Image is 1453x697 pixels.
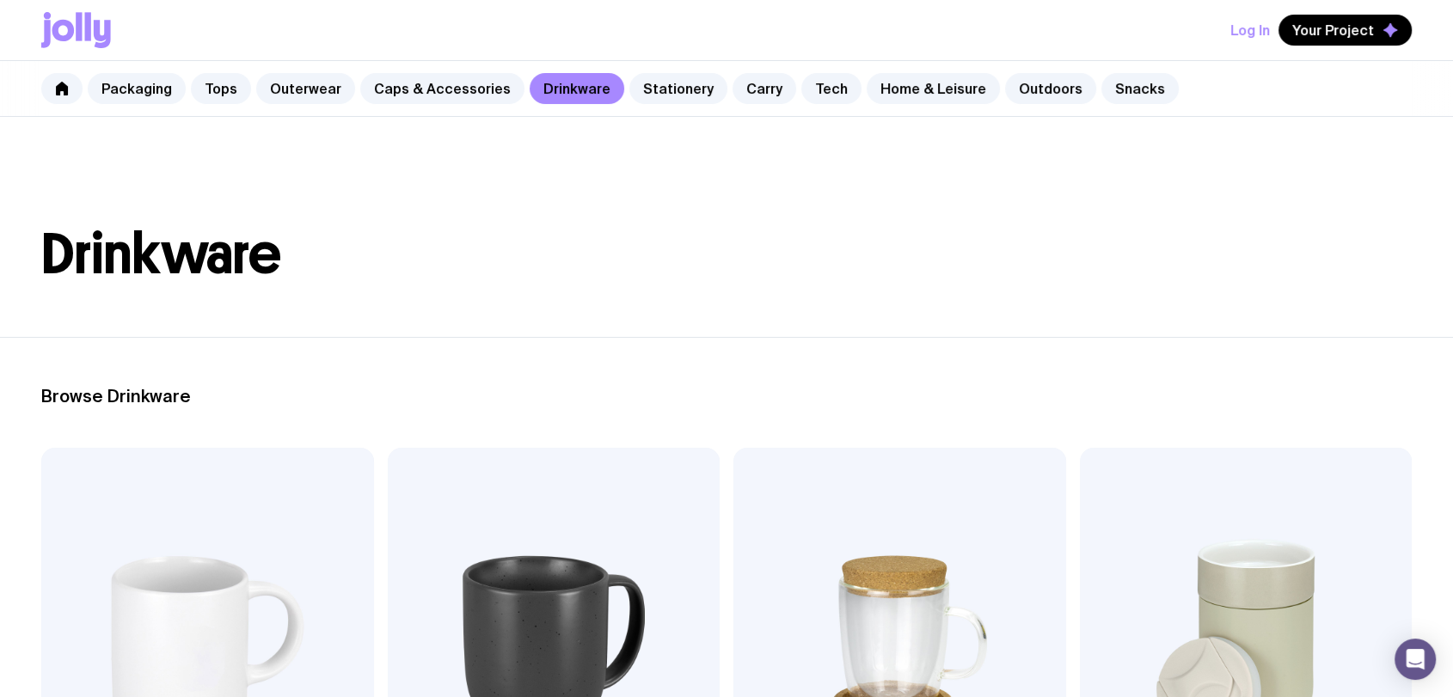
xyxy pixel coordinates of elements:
a: Home & Leisure [867,73,1000,104]
a: Caps & Accessories [360,73,524,104]
h2: Browse Drinkware [41,386,1412,407]
a: Tops [191,73,251,104]
a: Stationery [629,73,727,104]
a: Outdoors [1005,73,1096,104]
button: Your Project [1278,15,1412,46]
h1: Drinkware [41,227,1412,282]
a: Drinkware [530,73,624,104]
button: Log In [1230,15,1270,46]
span: Your Project [1292,21,1374,39]
div: Open Intercom Messenger [1395,639,1436,680]
a: Packaging [88,73,186,104]
a: Tech [801,73,861,104]
a: Carry [733,73,796,104]
a: Snacks [1101,73,1179,104]
a: Outerwear [256,73,355,104]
